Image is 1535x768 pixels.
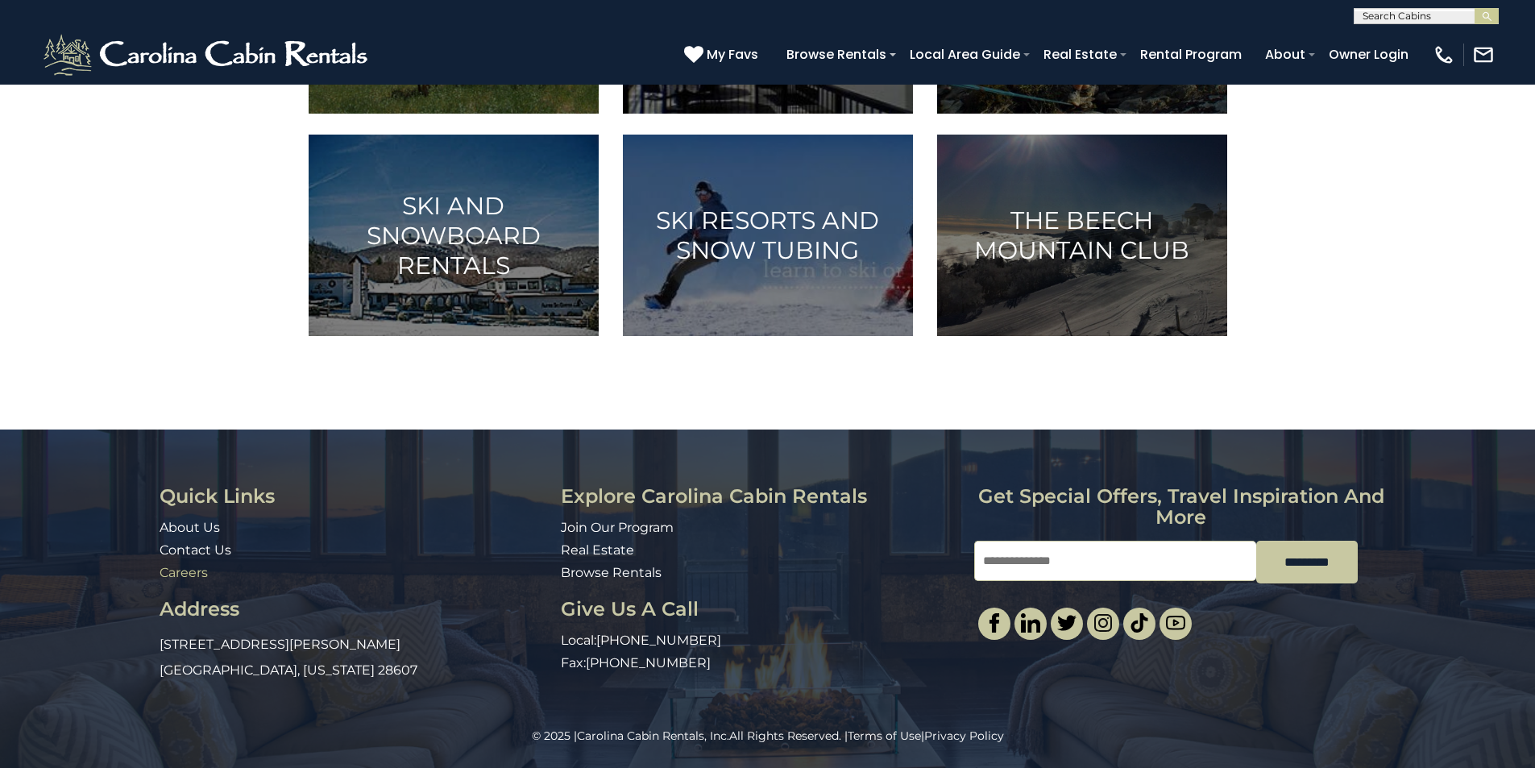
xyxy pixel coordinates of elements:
h3: Get special offers, travel inspiration and more [974,486,1388,529]
p: Local: [561,632,962,650]
a: [PHONE_NUMBER] [586,655,711,670]
a: About Us [160,520,220,535]
a: Terms of Use [848,729,921,743]
a: Real Estate [561,542,634,558]
h3: Ski and Snowboard Rentals [329,191,579,280]
span: © 2025 | [532,729,729,743]
a: Owner Login [1321,40,1417,68]
a: About [1257,40,1313,68]
a: Join Our Program [561,520,674,535]
img: instagram-single.svg [1093,613,1113,633]
h3: Ski Resorts and Snow Tubing [643,205,893,265]
a: [PHONE_NUMBER] [596,633,721,648]
a: Local Area Guide [902,40,1028,68]
a: Rental Program [1132,40,1250,68]
p: All Rights Reserved. | | [36,728,1499,744]
a: Browse Rentals [778,40,894,68]
span: My Favs [707,44,758,64]
h3: Explore Carolina Cabin Rentals [561,486,962,507]
h3: Quick Links [160,486,549,507]
a: Browse Rentals [561,565,662,580]
img: facebook-single.svg [985,613,1004,633]
img: White-1-2.png [40,31,375,79]
p: [STREET_ADDRESS][PERSON_NAME] [GEOGRAPHIC_DATA], [US_STATE] 28607 [160,632,549,683]
img: twitter-single.svg [1057,613,1077,633]
a: Real Estate [1035,40,1125,68]
a: Ski and Snowboard Rentals [309,135,599,336]
a: Privacy Policy [924,729,1004,743]
a: Ski Resorts and Snow Tubing [623,135,913,336]
img: linkedin-single.svg [1021,613,1040,633]
a: Contact Us [160,542,231,558]
h3: The Beech Mountain Club [957,205,1207,265]
a: Carolina Cabin Rentals, Inc. [577,729,729,743]
img: youtube-light.svg [1166,613,1185,633]
h3: Give Us A Call [561,599,962,620]
img: tiktok.svg [1130,613,1149,633]
p: Fax: [561,654,962,673]
a: My Favs [684,44,762,65]
a: Careers [160,565,208,580]
img: mail-regular-white.png [1472,44,1495,66]
a: The Beech Mountain Club [937,135,1227,336]
img: phone-regular-white.png [1433,44,1455,66]
h3: Address [160,599,549,620]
